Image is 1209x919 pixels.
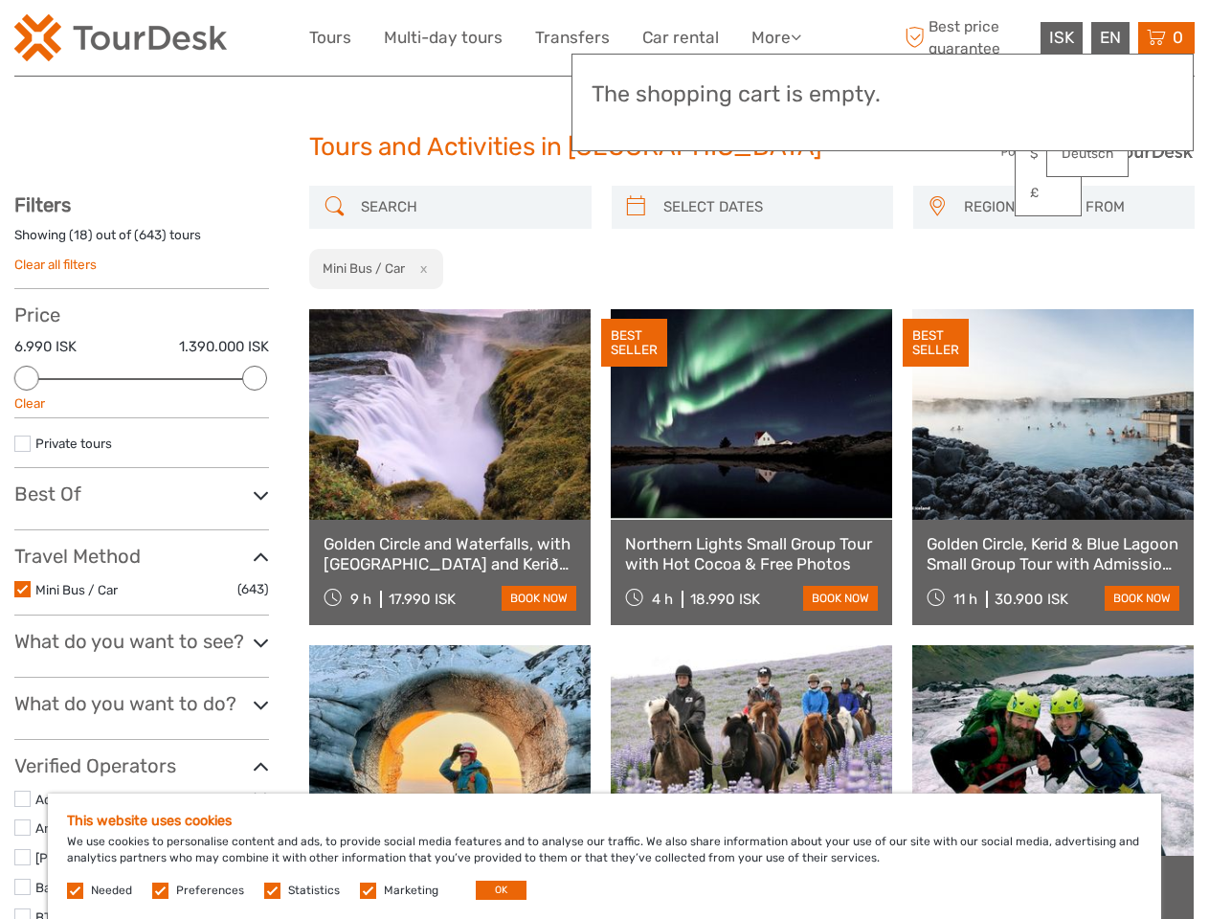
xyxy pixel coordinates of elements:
[625,534,878,573] a: Northern Lights Small Group Tour with Hot Cocoa & Free Photos
[324,534,576,573] a: Golden Circle and Waterfalls, with [GEOGRAPHIC_DATA] and Kerið in small group
[1049,28,1074,47] span: ISK
[179,337,269,357] label: 1.390.000 ISK
[353,191,581,224] input: SEARCH
[35,850,138,865] a: [PERSON_NAME]
[652,591,673,608] span: 4 h
[14,482,269,505] h3: Best Of
[74,226,88,244] label: 18
[220,30,243,53] button: Open LiveChat chat widget
[927,534,1179,573] a: Golden Circle, Kerid & Blue Lagoon Small Group Tour with Admission Ticket
[1105,586,1179,611] a: book now
[139,226,162,244] label: 643
[27,34,216,49] p: We're away right now. Please check back later!
[35,436,112,451] a: Private tours
[690,591,760,608] div: 18.990 ISK
[1000,140,1195,164] img: PurchaseViaTourDesk.png
[237,578,269,600] span: (643)
[751,24,801,52] a: More
[803,586,878,611] a: book now
[35,820,143,836] a: Arctic Adventures
[14,630,269,653] h3: What do you want to see?
[1016,176,1081,211] a: £
[14,14,227,61] img: 120-15d4194f-c635-41b9-a512-a3cb382bfb57_logo_small.png
[955,191,1185,223] button: REGION / STARTS FROM
[502,586,576,611] a: book now
[1170,28,1186,47] span: 0
[408,258,434,279] button: x
[35,582,118,597] a: Mini Bus / Car
[288,883,340,899] label: Statistics
[476,881,526,900] button: OK
[14,193,71,216] strong: Filters
[35,792,145,807] a: Adventure Vikings
[903,319,969,367] div: BEST SELLER
[656,191,884,224] input: SELECT DATES
[48,794,1161,919] div: We use cookies to personalise content and ads, to provide social media features and to analyse ou...
[1047,137,1128,171] a: Deutsch
[176,883,244,899] label: Preferences
[14,226,269,256] div: Showing ( ) out of ( ) tours
[1091,22,1130,54] div: EN
[323,260,405,276] h2: Mini Bus / Car
[384,883,438,899] label: Marketing
[14,337,77,357] label: 6.990 ISK
[14,754,269,777] h3: Verified Operators
[309,24,351,52] a: Tours
[601,319,667,367] div: BEST SELLER
[642,24,719,52] a: Car rental
[592,81,1174,108] h3: The shopping cart is empty.
[389,591,456,608] div: 17.990 ISK
[14,303,269,326] h3: Price
[900,16,1036,58] span: Best price guarantee
[35,880,82,895] a: BagBee
[14,692,269,715] h3: What do you want to do?
[14,394,269,413] div: Clear
[1016,137,1081,171] a: $
[350,591,371,608] span: 9 h
[535,24,610,52] a: Transfers
[953,591,977,608] span: 11 h
[67,813,1142,829] h5: This website uses cookies
[14,545,269,568] h3: Travel Method
[309,132,900,163] h1: Tours and Activities in [GEOGRAPHIC_DATA]
[252,788,269,810] span: (9)
[91,883,132,899] label: Needed
[384,24,503,52] a: Multi-day tours
[14,257,97,272] a: Clear all filters
[995,591,1068,608] div: 30.900 ISK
